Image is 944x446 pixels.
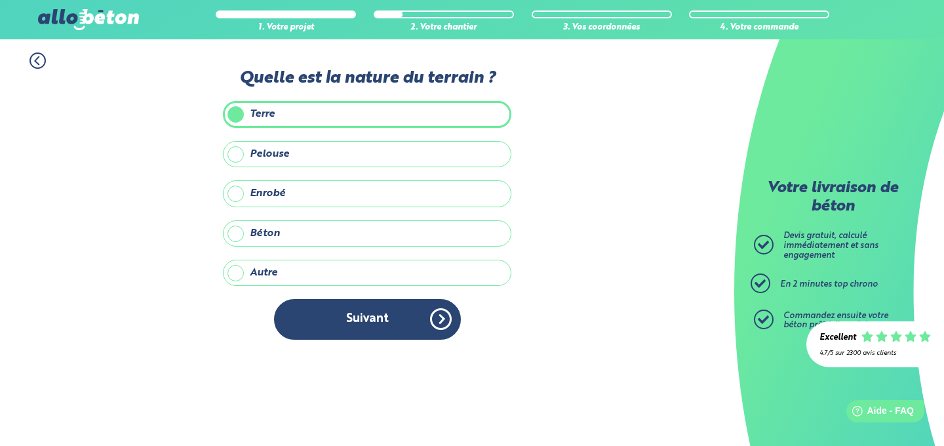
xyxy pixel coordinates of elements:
button: Suivant [274,299,461,339]
div: 3. Vos coordonnées [532,23,672,33]
img: allobéton [38,9,139,30]
div: 1. Votre projet [216,23,356,33]
label: Quelle est la nature du terrain ? [223,69,511,88]
iframe: Help widget launcher [827,395,930,432]
label: Béton [223,220,511,247]
label: Terre [223,101,511,127]
div: 4. Votre commande [689,23,829,33]
label: Enrobé [223,180,511,207]
label: Pelouse [223,141,511,167]
label: Autre [223,260,511,286]
div: 2. Votre chantier [374,23,514,33]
